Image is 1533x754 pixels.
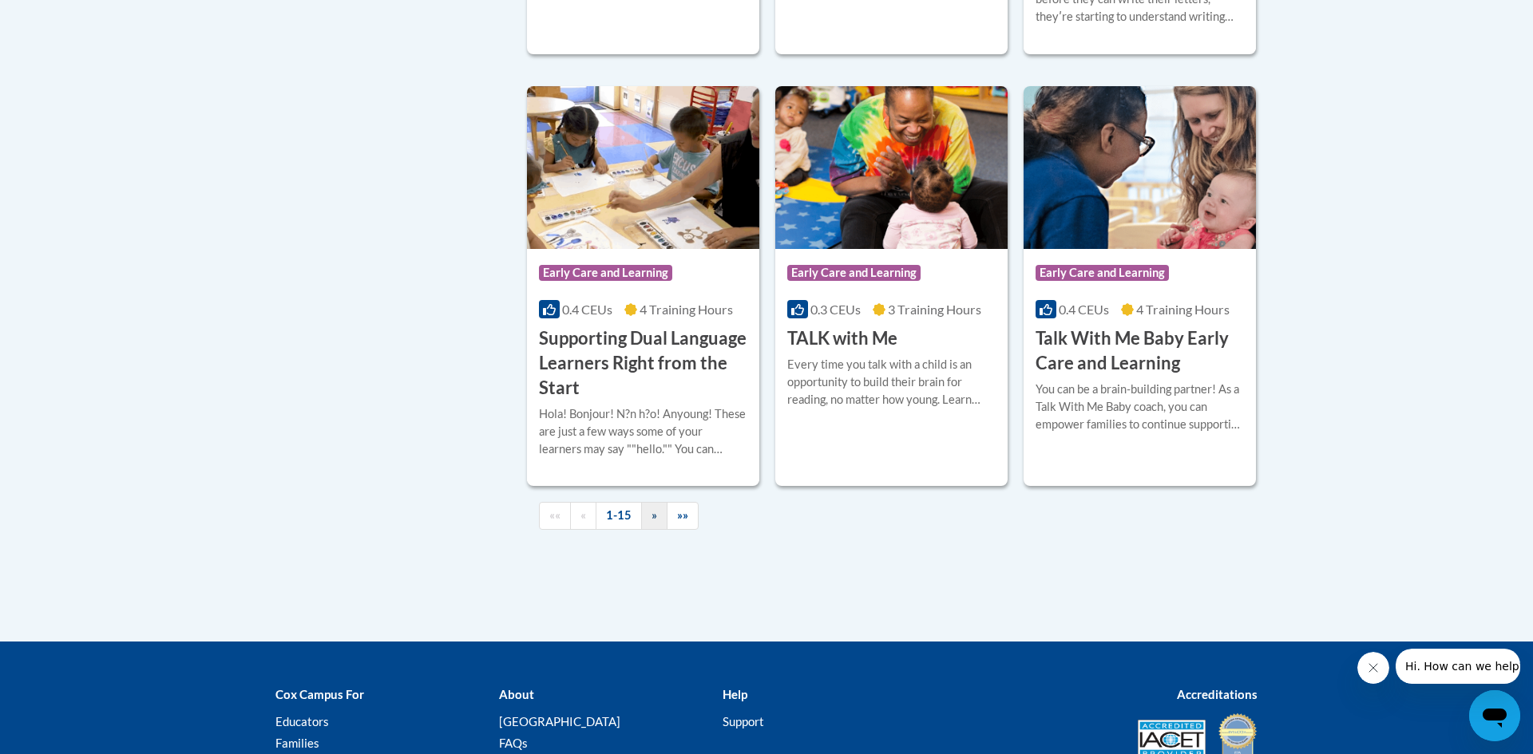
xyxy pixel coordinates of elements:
[641,502,667,530] a: Next
[549,508,561,522] span: ««
[499,714,620,728] a: [GEOGRAPHIC_DATA]
[1396,649,1520,684] iframe: Message from company
[10,11,129,24] span: Hi. How can we help?
[775,86,1008,486] a: Course LogoEarly Care and Learning0.3 CEUs3 Training Hours TALK with MeEvery time you talk with a...
[1036,326,1244,376] h3: Talk With Me Baby Early Care and Learning
[539,502,571,530] a: Begining
[1136,302,1230,317] span: 4 Training Hours
[723,687,747,701] b: Help
[527,86,759,486] a: Course LogoEarly Care and Learning0.4 CEUs4 Training Hours Supporting Dual Language Learners Righ...
[275,714,329,728] a: Educators
[1036,265,1169,281] span: Early Care and Learning
[580,508,586,522] span: «
[1357,652,1389,684] iframe: Close message
[1469,690,1520,741] iframe: Button to launch messaging window
[570,502,596,530] a: Previous
[499,687,534,701] b: About
[527,86,759,249] img: Course Logo
[499,736,528,750] a: FAQs
[787,356,996,409] div: Every time you talk with a child is an opportunity to build their brain for reading, no matter ho...
[596,502,642,530] a: 1-15
[652,508,657,522] span: »
[275,736,319,750] a: Families
[1177,687,1258,701] b: Accreditations
[275,687,364,701] b: Cox Campus For
[640,302,733,317] span: 4 Training Hours
[888,302,981,317] span: 3 Training Hours
[667,502,699,530] a: End
[1024,86,1256,486] a: Course LogoEarly Care and Learning0.4 CEUs4 Training Hours Talk With Me Baby Early Care and Learn...
[562,302,612,317] span: 0.4 CEUs
[539,326,747,400] h3: Supporting Dual Language Learners Right from the Start
[723,714,764,728] a: Support
[1036,381,1244,433] div: You can be a brain-building partner! As a Talk With Me Baby coach, you can empower families to co...
[810,302,861,317] span: 0.3 CEUs
[1059,302,1109,317] span: 0.4 CEUs
[539,265,672,281] span: Early Care and Learning
[539,405,747,458] div: Hola! Bonjour! N?n h?o! Anyoung! These are just a few ways some of your learners may say ""hello....
[787,265,921,281] span: Early Care and Learning
[1024,86,1256,249] img: Course Logo
[787,326,897,351] h3: TALK with Me
[775,86,1008,249] img: Course Logo
[677,508,688,522] span: »»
